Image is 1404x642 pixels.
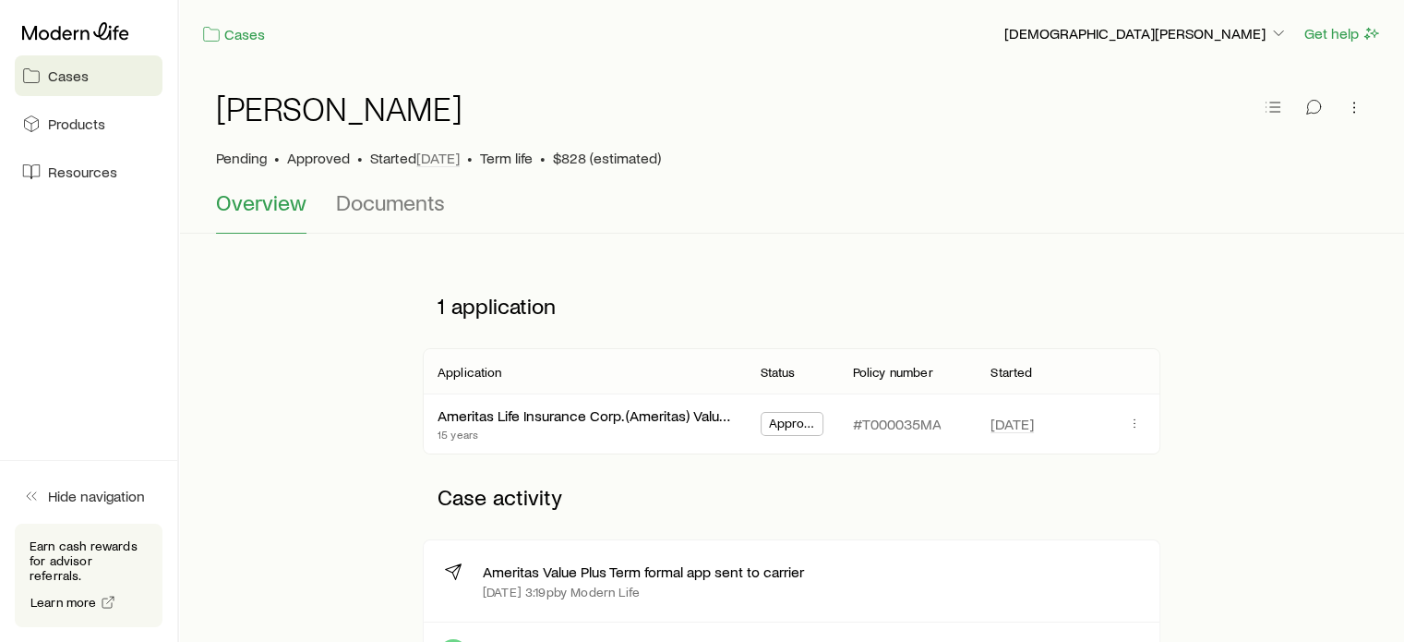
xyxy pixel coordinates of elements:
[483,563,804,581] p: Ameritas Value Plus Term formal app sent to carrier
[48,115,105,133] span: Products
[30,539,148,583] p: Earn cash rewards for advisor referrals.
[990,415,1034,433] span: [DATE]
[287,149,350,167] span: Approved
[553,149,661,167] span: $828 (estimated)
[48,163,117,181] span: Resources
[438,427,731,442] p: 15 years
[357,149,363,167] span: •
[201,24,266,45] a: Cases
[769,416,816,435] span: Approved
[15,151,162,192] a: Resources
[370,149,460,167] p: Started
[336,189,445,215] span: Documents
[480,149,533,167] span: Term life
[15,476,162,516] button: Hide navigation
[438,406,791,424] a: Ameritas Life Insurance Corp. (Ameritas) Value Plus Term
[216,189,1367,234] div: Case details tabs
[423,469,1160,525] p: Case activity
[15,55,162,96] a: Cases
[216,90,462,127] h1: [PERSON_NAME]
[274,149,280,167] span: •
[438,406,731,426] div: Ameritas Life Insurance Corp. (Ameritas) Value Plus Term
[30,596,97,609] span: Learn more
[216,189,306,215] span: Overview
[1303,23,1382,44] button: Get help
[540,149,546,167] span: •
[761,365,796,380] p: Status
[1004,24,1288,42] p: [DEMOGRAPHIC_DATA][PERSON_NAME]
[423,278,1160,333] p: 1 application
[15,524,162,627] div: Earn cash rewards for advisor referrals.Learn more
[852,365,932,380] p: Policy number
[48,67,89,85] span: Cases
[216,149,267,167] p: Pending
[852,415,941,433] p: #T000035MA
[483,585,640,600] p: [DATE] 3:19p by Modern Life
[467,149,473,167] span: •
[1003,23,1289,45] button: [DEMOGRAPHIC_DATA][PERSON_NAME]
[416,149,460,167] span: [DATE]
[990,365,1032,380] p: Started
[48,487,145,505] span: Hide navigation
[15,103,162,144] a: Products
[438,365,502,380] p: Application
